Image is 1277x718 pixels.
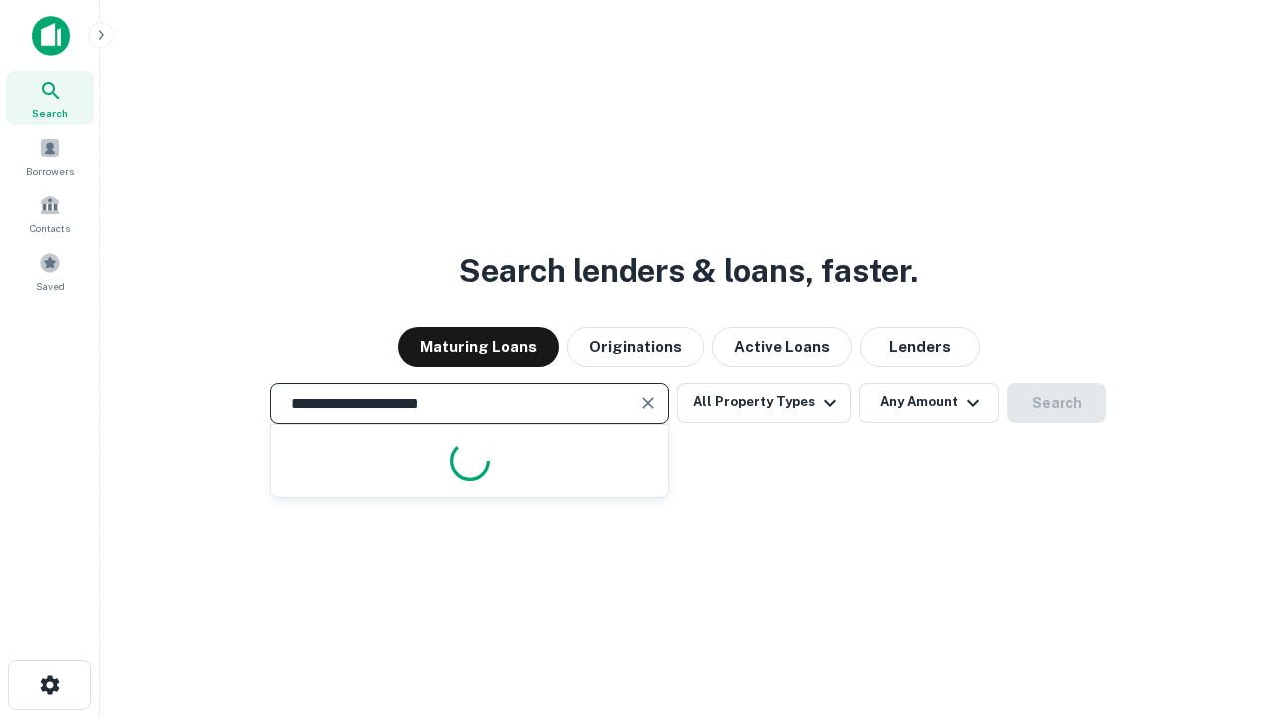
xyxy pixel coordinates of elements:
[26,163,74,179] span: Borrowers
[32,105,68,121] span: Search
[459,247,918,295] h3: Search lenders & loans, faster.
[712,327,852,367] button: Active Loans
[6,244,94,298] a: Saved
[860,327,980,367] button: Lenders
[677,383,851,423] button: All Property Types
[859,383,999,423] button: Any Amount
[36,278,65,294] span: Saved
[6,129,94,182] a: Borrowers
[1177,558,1277,654] iframe: Chat Widget
[6,71,94,125] a: Search
[567,327,704,367] button: Originations
[30,220,70,236] span: Contacts
[635,389,662,417] button: Clear
[6,186,94,240] a: Contacts
[32,16,70,56] img: capitalize-icon.png
[398,327,559,367] button: Maturing Loans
